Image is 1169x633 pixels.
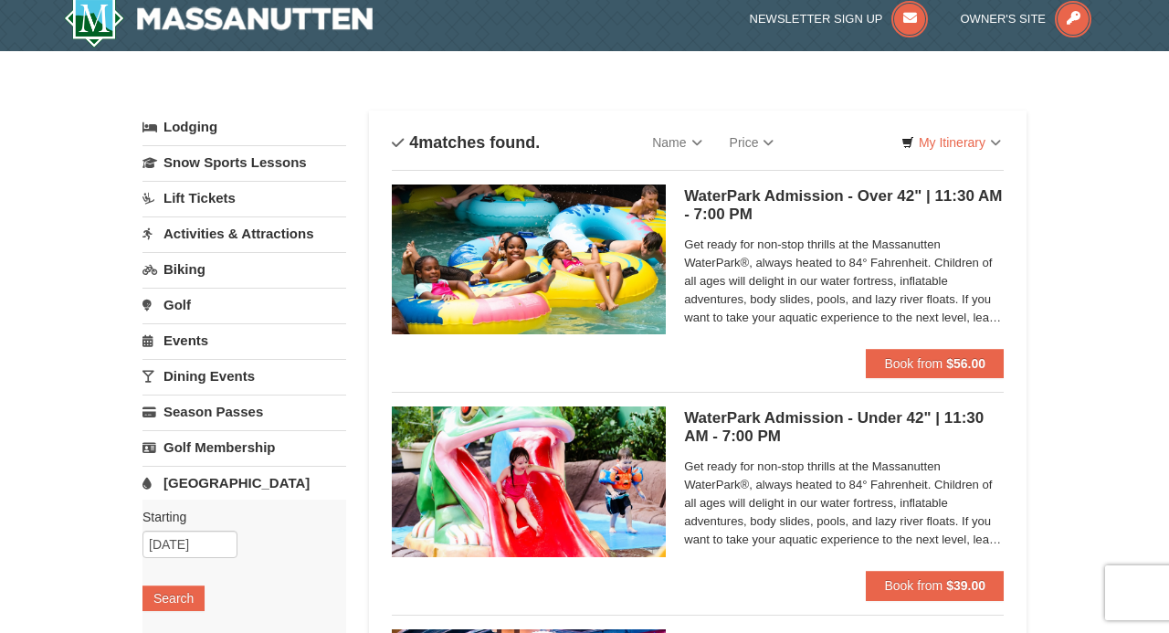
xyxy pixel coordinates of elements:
[946,578,985,593] strong: $39.00
[142,466,346,500] a: [GEOGRAPHIC_DATA]
[684,458,1004,549] span: Get ready for non-stop thrills at the Massanutten WaterPark®, always heated to 84° Fahrenheit. Ch...
[392,133,540,152] h4: matches found.
[750,12,929,26] a: Newsletter Sign Up
[142,252,346,286] a: Biking
[142,181,346,215] a: Lift Tickets
[961,12,1092,26] a: Owner's Site
[684,409,1004,446] h5: WaterPark Admission - Under 42" | 11:30 AM - 7:00 PM
[946,356,985,371] strong: $56.00
[684,236,1004,327] span: Get ready for non-stop thrills at the Massanutten WaterPark®, always heated to 84° Fahrenheit. Ch...
[142,216,346,250] a: Activities & Attractions
[638,124,715,161] a: Name
[884,578,943,593] span: Book from
[392,406,666,556] img: 6619917-1570-0b90b492.jpg
[750,12,883,26] span: Newsletter Sign Up
[142,508,332,526] label: Starting
[142,323,346,357] a: Events
[716,124,788,161] a: Price
[142,288,346,322] a: Golf
[142,586,205,611] button: Search
[142,145,346,179] a: Snow Sports Lessons
[142,430,346,464] a: Golf Membership
[890,129,1013,156] a: My Itinerary
[142,359,346,393] a: Dining Events
[142,111,346,143] a: Lodging
[866,349,1004,378] button: Book from $56.00
[866,571,1004,600] button: Book from $39.00
[409,133,418,152] span: 4
[961,12,1047,26] span: Owner's Site
[884,356,943,371] span: Book from
[684,187,1004,224] h5: WaterPark Admission - Over 42" | 11:30 AM - 7:00 PM
[392,185,666,334] img: 6619917-1560-394ba125.jpg
[142,395,346,428] a: Season Passes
